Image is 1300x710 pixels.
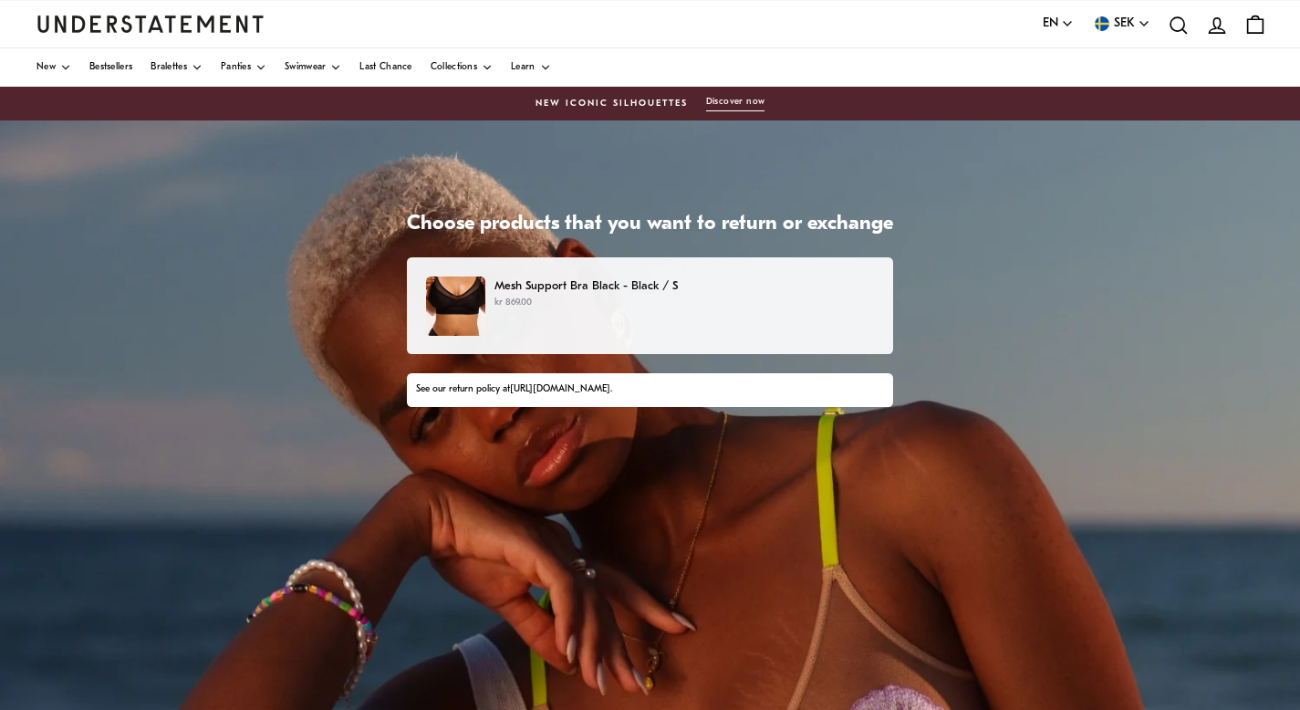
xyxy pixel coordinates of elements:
[511,63,536,72] span: Learn
[221,63,251,72] span: Panties
[536,97,688,111] span: New Iconic Silhouettes
[511,48,551,87] a: Learn
[36,63,56,72] span: New
[1043,14,1074,34] button: EN
[36,96,1264,111] a: New Iconic SilhouettesDiscover now
[89,48,132,87] a: Bestsellers
[285,63,326,72] span: Swimwear
[706,96,765,111] button: Discover now
[89,63,132,72] span: Bestsellers
[510,384,610,394] a: [URL][DOMAIN_NAME]
[426,277,485,336] img: 65_85b66ff4-d4c4-44bb-ac0c-cf510e3ba17c.jpg
[416,382,883,397] div: See our return policy at .
[494,296,874,310] p: kr 869.00
[1043,14,1058,34] span: EN
[36,16,265,32] a: Understatement Homepage
[1092,14,1150,34] button: SEK
[359,48,411,87] a: Last Chance
[1114,14,1135,34] span: SEK
[151,63,187,72] span: Bralettes
[36,48,71,87] a: New
[494,277,874,296] p: Mesh Support Bra Black - Black / S
[431,63,477,72] span: Collections
[431,48,493,87] a: Collections
[285,48,341,87] a: Swimwear
[407,212,893,238] h1: Choose products that you want to return or exchange
[221,48,266,87] a: Panties
[151,48,203,87] a: Bralettes
[359,63,411,72] span: Last Chance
